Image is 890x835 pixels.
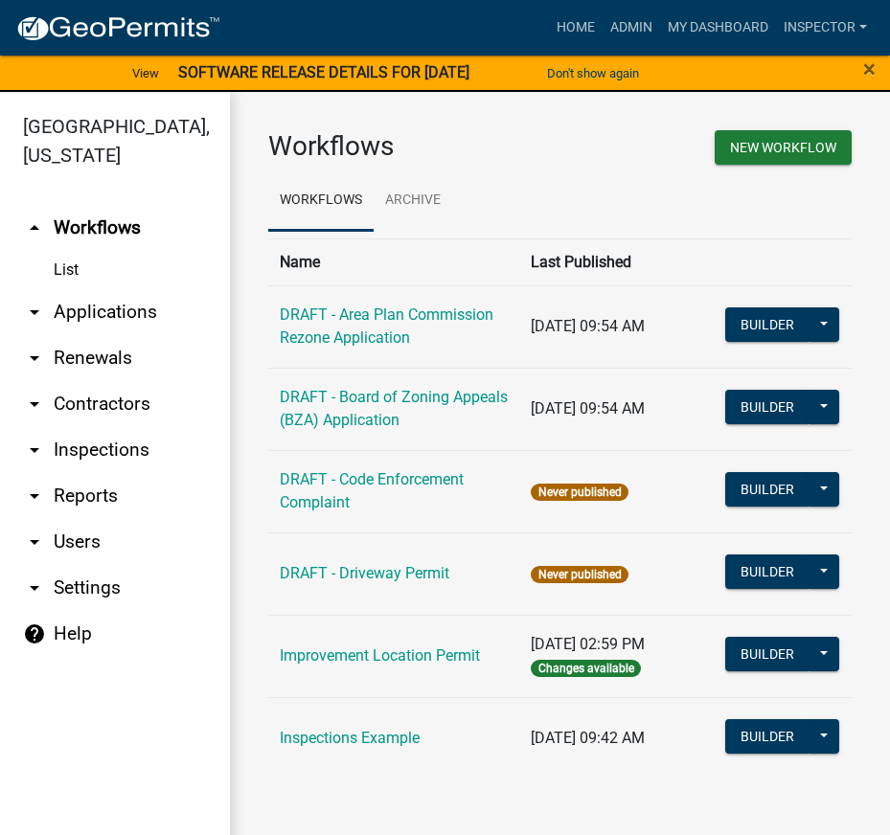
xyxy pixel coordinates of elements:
th: Last Published [519,238,713,285]
a: Inspector [776,10,875,46]
button: Builder [725,554,810,589]
a: DRAFT - Area Plan Commission Rezone Application [280,305,493,347]
span: [DATE] 09:54 AM [531,317,645,335]
button: Builder [725,637,810,671]
i: arrow_drop_down [23,530,46,553]
button: Builder [725,719,810,754]
button: Close [863,57,876,80]
span: Never published [531,484,628,501]
i: arrow_drop_down [23,347,46,370]
button: Don't show again [539,57,647,89]
i: help [23,622,46,645]
button: Builder [725,307,810,342]
span: Changes available [531,660,640,677]
button: New Workflow [715,130,852,165]
a: DRAFT - Board of Zoning Appeals (BZA) Application [280,388,508,429]
a: DRAFT - Driveway Permit [280,564,449,582]
a: Workflows [268,170,374,232]
span: [DATE] 09:54 AM [531,399,645,417]
span: Never published [531,566,628,583]
strong: SOFTWARE RELEASE DETAILS FOR [DATE] [178,63,469,81]
a: Home [549,10,603,46]
a: Archive [374,170,452,232]
a: View [125,57,167,89]
a: Admin [603,10,660,46]
button: Builder [725,472,810,507]
i: arrow_drop_down [23,301,46,324]
button: Builder [725,390,810,424]
span: [DATE] 02:59 PM [531,635,645,653]
h3: Workflows [268,130,546,163]
i: arrow_drop_down [23,439,46,462]
a: Inspections Example [280,729,420,747]
i: arrow_drop_down [23,485,46,508]
i: arrow_drop_down [23,393,46,416]
th: Name [268,238,519,285]
i: arrow_drop_up [23,216,46,239]
i: arrow_drop_down [23,576,46,599]
a: DRAFT - Code Enforcement Complaint [280,470,464,511]
span: × [863,56,876,82]
span: [DATE] 09:42 AM [531,729,645,747]
a: My Dashboard [660,10,776,46]
a: Improvement Location Permit [280,646,480,665]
